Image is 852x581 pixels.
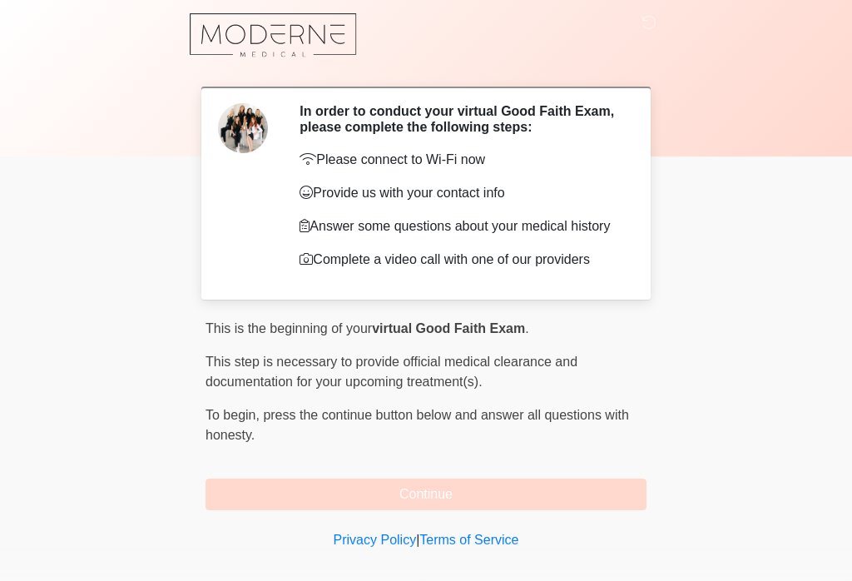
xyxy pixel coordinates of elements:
[206,408,263,422] span: To begin,
[300,150,622,170] p: Please connect to Wi-Fi now
[300,103,622,135] h2: In order to conduct your virtual Good Faith Exam, please complete the following steps:
[525,321,528,335] span: .
[372,321,525,335] strong: virtual Good Faith Exam
[334,533,417,547] a: Privacy Policy
[206,355,577,389] span: This step is necessary to provide official medical clearance and documentation for your upcoming ...
[206,408,629,442] span: press the continue button below and answer all questions with honesty.
[206,479,646,510] button: Continue
[300,216,622,236] p: Answer some questions about your medical history
[218,103,268,153] img: Agent Avatar
[189,12,358,58] img: Moderne Medical Aesthetics Logo
[416,533,419,547] a: |
[300,183,622,203] p: Provide us with your contact info
[419,533,518,547] a: Terms of Service
[300,250,622,270] p: Complete a video call with one of our providers
[206,321,372,335] span: This is the beginning of your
